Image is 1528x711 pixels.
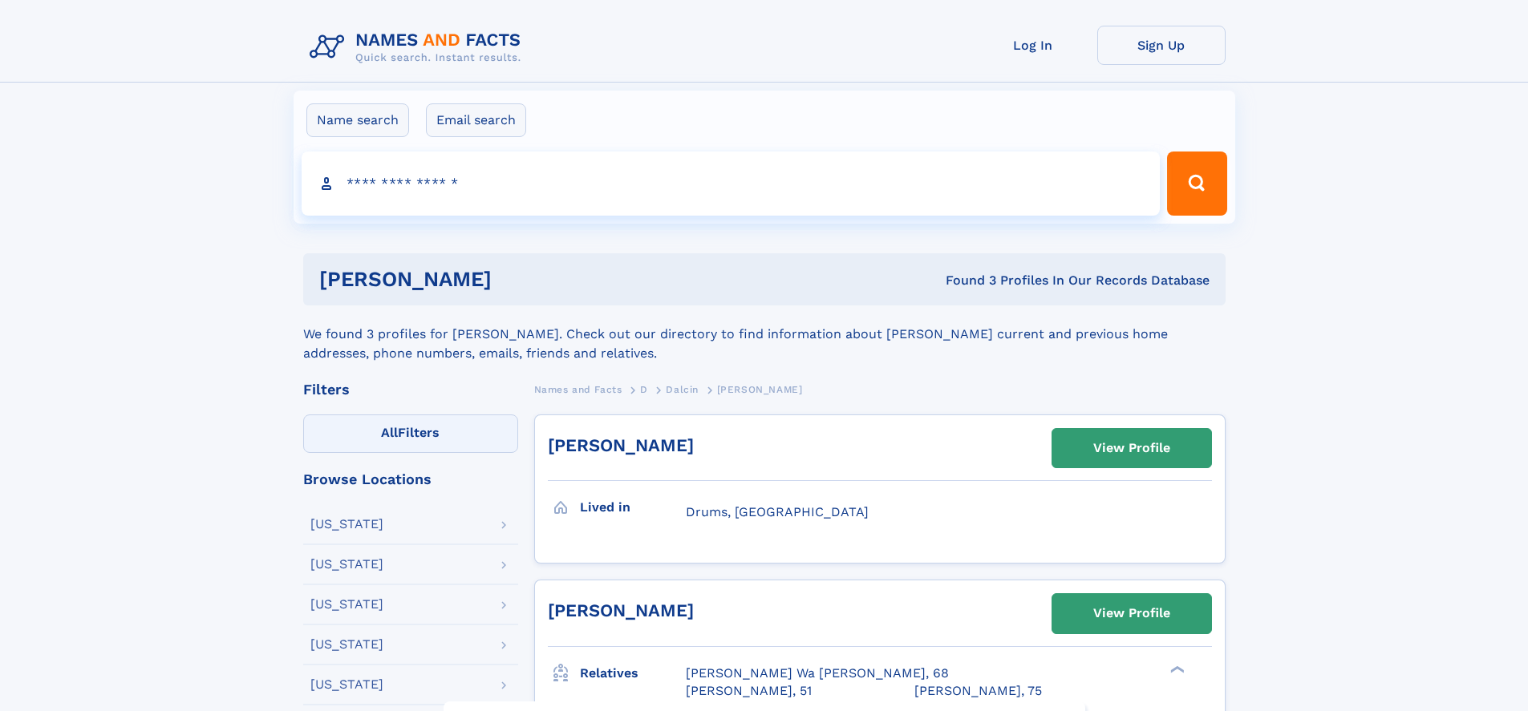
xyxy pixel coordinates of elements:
[717,384,803,395] span: [PERSON_NAME]
[1052,429,1211,467] a: View Profile
[1166,664,1186,674] div: ❯
[303,414,518,453] label: Filters
[640,379,648,399] a: D
[548,600,694,620] a: [PERSON_NAME]
[303,305,1226,363] div: We found 3 profiles for [PERSON_NAME]. Check out our directory to find information about [PERSON_...
[580,660,686,687] h3: Relatives
[310,638,383,651] div: [US_STATE]
[303,472,518,487] div: Browse Locations
[381,425,398,440] span: All
[426,103,526,137] label: Email search
[666,384,699,395] span: Dalcin
[302,151,1161,216] input: search input
[303,26,534,69] img: Logo Names and Facts
[1097,26,1226,65] a: Sign Up
[548,435,694,455] a: [PERSON_NAME]
[310,598,383,611] div: [US_STATE]
[666,379,699,399] a: Dalcin
[686,665,949,682] a: [PERSON_NAME] Wa [PERSON_NAME], 68
[686,504,869,519] span: Drums, [GEOGRAPHIC_DATA]
[534,379,622,399] a: Names and Facts
[580,494,686,521] h3: Lived in
[719,272,1210,289] div: Found 3 Profiles In Our Records Database
[686,682,812,700] a: [PERSON_NAME], 51
[1093,595,1170,632] div: View Profile
[306,103,409,137] label: Name search
[319,269,719,289] h1: [PERSON_NAME]
[1093,430,1170,467] div: View Profile
[303,382,518,397] div: Filters
[310,558,383,571] div: [US_STATE]
[310,518,383,531] div: [US_STATE]
[1052,594,1211,632] a: View Profile
[1167,151,1226,216] button: Search Button
[310,678,383,691] div: [US_STATE]
[640,384,648,395] span: D
[914,682,1042,700] a: [PERSON_NAME], 75
[969,26,1097,65] a: Log In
